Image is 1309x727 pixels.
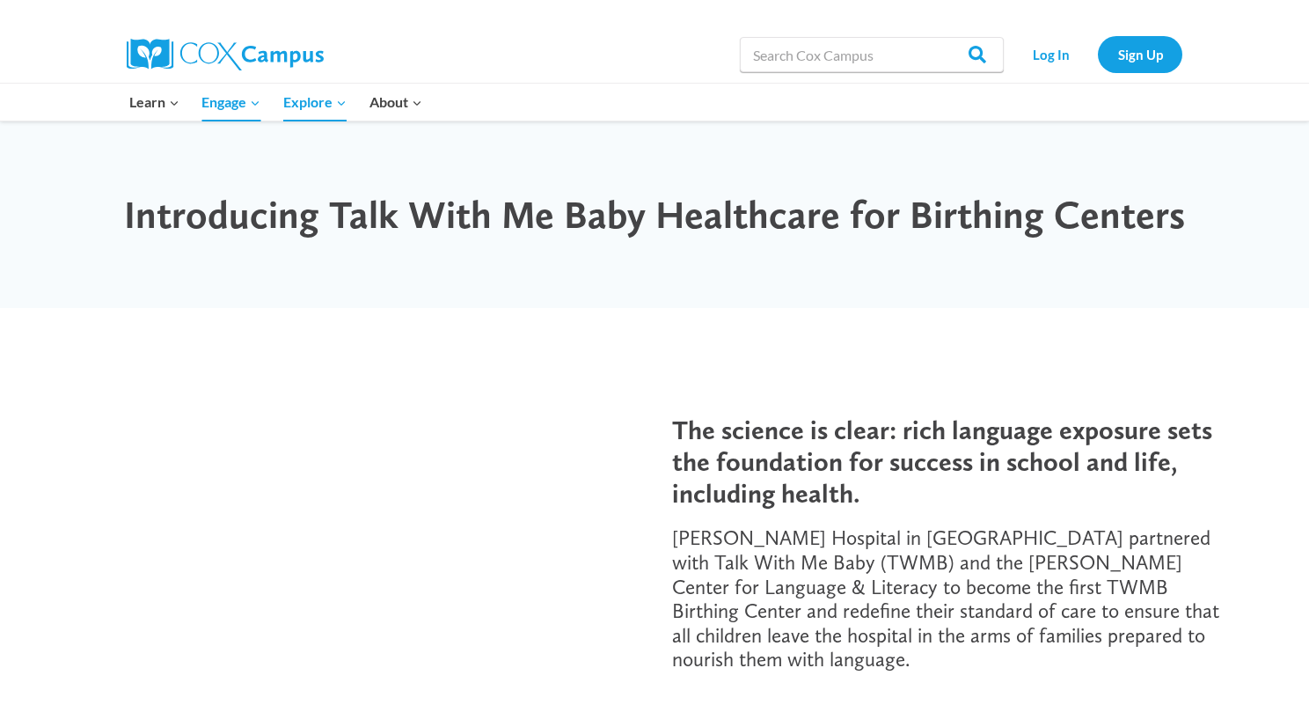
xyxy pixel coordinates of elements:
span: The science is clear: rich language exposure sets the foundation for success in school and life, ... [672,414,1212,509]
input: Search Cox Campus [740,37,1004,72]
span: Explore [283,91,347,114]
span: About [369,91,422,114]
span: Learn [129,91,179,114]
nav: Secondary Navigation [1013,36,1182,72]
span: [PERSON_NAME] Hospital in [GEOGRAPHIC_DATA] partnered with Talk With Me Baby (TWMB) and the [PERS... [672,525,1219,672]
iframe: TWMB @ Birthing Centers Trailer [84,378,637,689]
span: Engage [201,91,260,114]
a: Log In [1013,36,1089,72]
img: Cox Campus [127,39,324,70]
nav: Primary Navigation [118,84,433,121]
a: Sign Up [1098,36,1182,72]
h1: Introducing Talk With Me Baby Healthcare for Birthing Centers [122,192,1187,239]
